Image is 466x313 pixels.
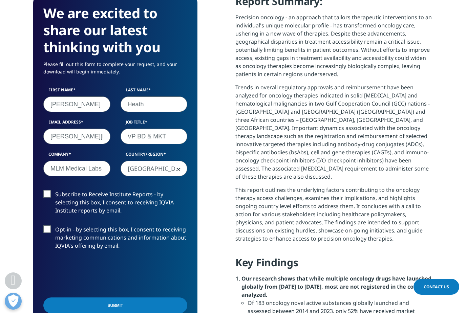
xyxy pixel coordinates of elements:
label: Opt-in - by selecting this box, I consent to receiving marketing communications and information a... [43,225,187,253]
h3: We are excited to share our latest thinking with you [43,5,187,55]
label: First Name [43,87,110,96]
span: United States [121,161,188,176]
label: Company [43,151,110,161]
iframe: reCAPTCHA [43,261,146,287]
p: Trends in overall regulatory approvals and reimbursement have been analyzed for oncology therapie... [235,83,433,186]
p: This report outlines the underlying factors contributing to the oncology therapy access challenge... [235,186,433,248]
label: Job Title [121,119,188,129]
strong: Our research shows that while multiple oncology drugs have launched globally from [DATE] to [DATE... [241,275,433,298]
button: Open Preferences [5,293,22,310]
a: Contact Us [414,279,459,295]
span: Contact Us [424,284,449,290]
label: Last Name [121,87,188,96]
p: Precision oncology - an approach that tailors therapeutic interventions to an individual's unique... [235,13,433,83]
h4: Key Findings [235,256,433,274]
label: Country/Region [121,151,188,161]
label: Subscribe to Receive Institute Reports - by selecting this box, I consent to receiving IQVIA Inst... [43,190,187,218]
label: Email Address [43,119,110,129]
span: United States [121,161,187,177]
p: Please fill out this form to complete your request, and your download will begin immediately. [43,61,187,81]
